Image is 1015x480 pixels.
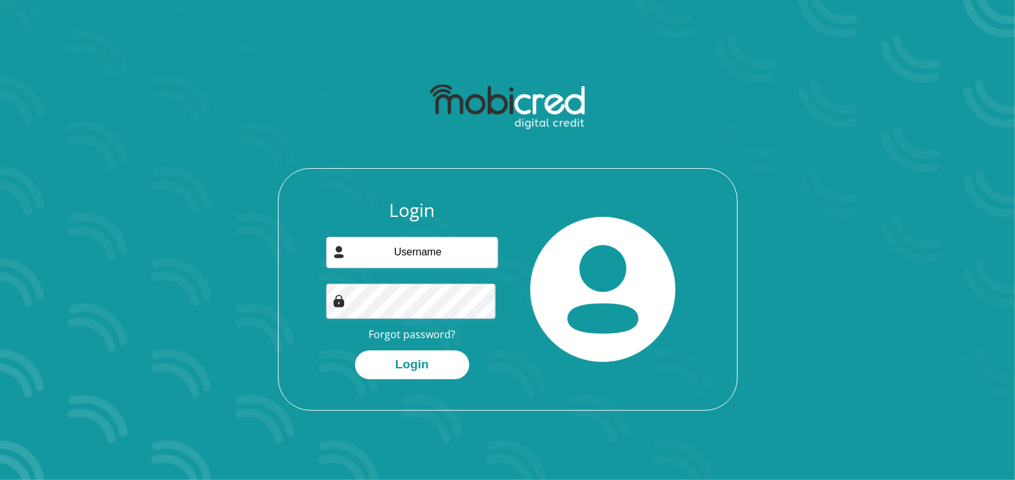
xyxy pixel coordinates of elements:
img: user-icon image [333,246,345,259]
a: Forgot password? [369,327,455,341]
h3: Login [326,200,498,221]
img: mobicred logo [430,85,585,130]
input: Username [326,237,498,268]
button: Login [355,350,469,379]
img: Image [333,295,345,307]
